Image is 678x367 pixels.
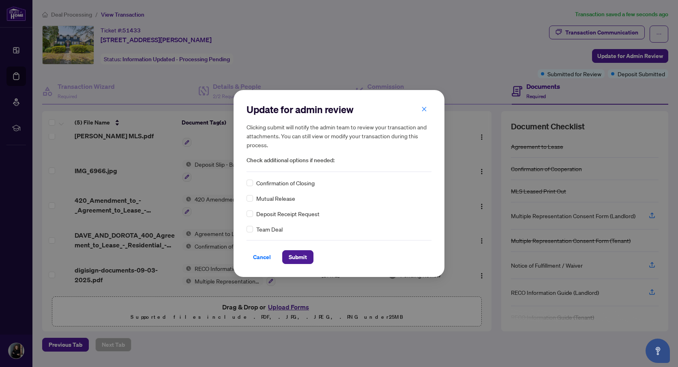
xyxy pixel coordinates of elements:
[256,194,295,203] span: Mutual Release
[256,178,315,187] span: Confirmation of Closing
[646,339,670,363] button: Open asap
[282,250,313,264] button: Submit
[247,156,431,165] span: Check additional options if needed:
[247,103,431,116] h2: Update for admin review
[289,251,307,264] span: Submit
[253,251,271,264] span: Cancel
[256,209,320,218] span: Deposit Receipt Request
[247,250,277,264] button: Cancel
[247,122,431,149] h5: Clicking submit will notify the admin team to review your transaction and attachments. You can st...
[421,106,427,112] span: close
[256,225,283,234] span: Team Deal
